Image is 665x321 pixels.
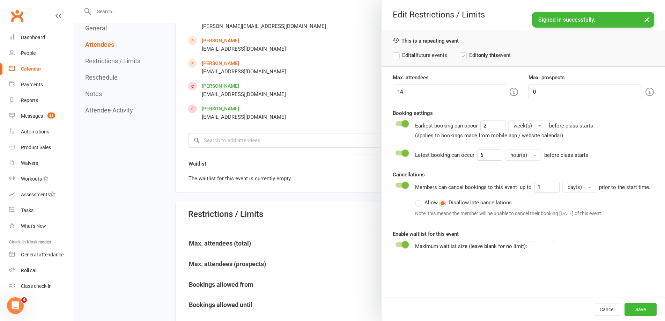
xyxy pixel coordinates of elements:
[9,140,74,155] a: Product Sales
[9,77,74,93] a: Payments
[21,283,52,289] div: Class check-in
[21,129,49,134] div: Automations
[21,207,34,213] div: Tasks
[21,35,45,40] div: Dashboard
[9,45,74,61] a: People
[21,252,64,257] div: General attendance
[505,149,541,161] button: hour(s)
[415,241,566,252] div: Maximum waitlist size (leave blank for no limit):
[439,198,512,207] label: Disallow late cancellations
[21,223,46,229] div: What's New
[415,198,438,207] label: Allow
[568,184,582,190] span: day(s)
[625,303,657,316] button: Save
[415,120,593,140] div: Earliest booking can occur
[393,51,447,59] label: Edit future events
[21,82,43,87] div: Payments
[21,113,43,119] div: Messages
[9,155,74,171] a: Waivers
[641,12,653,27] button: ×
[21,50,36,56] div: People
[9,247,74,263] a: General attendance kiosk mode
[8,7,26,24] a: Clubworx
[544,152,588,158] span: before class starts
[393,73,429,82] label: Max. attendees
[9,30,74,45] a: Dashboard
[9,124,74,140] a: Automations
[9,61,74,77] a: Calendar
[21,192,56,197] div: Assessments
[9,108,74,124] a: Messages 81
[9,203,74,218] a: Tasks
[21,66,41,72] div: Calendar
[520,182,596,193] div: up to
[21,160,38,166] div: Waivers
[9,171,74,187] a: Workouts
[393,109,433,117] label: Booking settings
[21,176,42,182] div: Workouts
[47,112,55,118] span: 81
[562,182,596,193] button: day(s)
[9,218,74,234] a: What's New
[393,170,425,179] label: Cancellations
[9,93,74,108] a: Reports
[594,303,620,316] button: Cancel
[478,52,498,58] strong: only this
[513,123,532,129] span: week(s)
[411,52,417,58] strong: all
[510,152,527,158] span: hour(s)
[9,263,74,278] a: Roll call
[415,182,650,220] div: Members can cancel bookings to this event
[508,120,546,131] button: week(s)
[393,37,654,44] div: This is a repeating event
[9,278,74,294] a: Class kiosk mode
[529,73,565,82] label: Max. prospects
[382,10,665,20] div: Edit Restrictions / Limits
[415,149,588,161] div: Latest booking can occur
[599,184,650,190] span: prior to the start time.
[21,145,51,150] div: Product Sales
[460,51,511,59] label: Edit event
[9,187,74,203] a: Assessments
[415,210,650,217] div: Note: this means the member will be unable to cancel their booking [DATE] of this event.
[538,16,595,23] span: Signed in successfully.
[21,97,38,103] div: Reports
[393,230,459,238] label: Enable waitlist for this event
[21,268,37,273] div: Roll call
[21,297,27,303] span: 4
[7,297,24,314] iframe: Intercom live chat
